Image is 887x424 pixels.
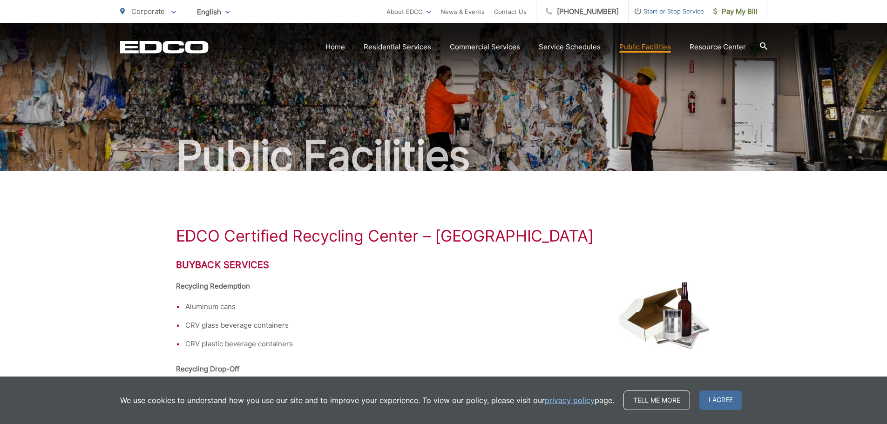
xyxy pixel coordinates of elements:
[690,41,746,53] a: Resource Center
[120,40,209,54] a: EDCD logo. Return to the homepage.
[176,364,239,373] strong: Recycling Drop-Off
[545,395,595,406] a: privacy policy
[176,282,250,290] strong: Recycling Redemption
[185,320,711,331] li: CRV glass beverage containers
[618,281,711,350] img: Cardboard, bottles, cans, newspapers
[440,6,485,17] a: News & Events
[131,7,165,16] span: Corporate
[713,6,758,17] span: Pay My Bill
[176,227,711,245] h1: EDCO Certified Recycling Center – [GEOGRAPHIC_DATA]
[699,390,742,410] span: I agree
[190,4,237,20] span: English
[539,41,601,53] a: Service Schedules
[120,133,767,179] h2: Public Facilities
[325,41,345,53] a: Home
[450,41,520,53] a: Commercial Services
[494,6,527,17] a: Contact Us
[176,259,711,270] h2: Buyback Services
[176,363,711,386] p: Donation-value items accepted including paper, cardboard, and non-CRV household containers.
[623,390,690,410] a: Tell me more
[364,41,431,53] a: Residential Services
[185,301,711,312] li: Aluminum cans
[120,395,614,406] p: We use cookies to understand how you use our site and to improve your experience. To view our pol...
[386,6,431,17] a: About EDCO
[185,338,711,350] li: CRV plastic beverage containers
[619,41,671,53] a: Public Facilities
